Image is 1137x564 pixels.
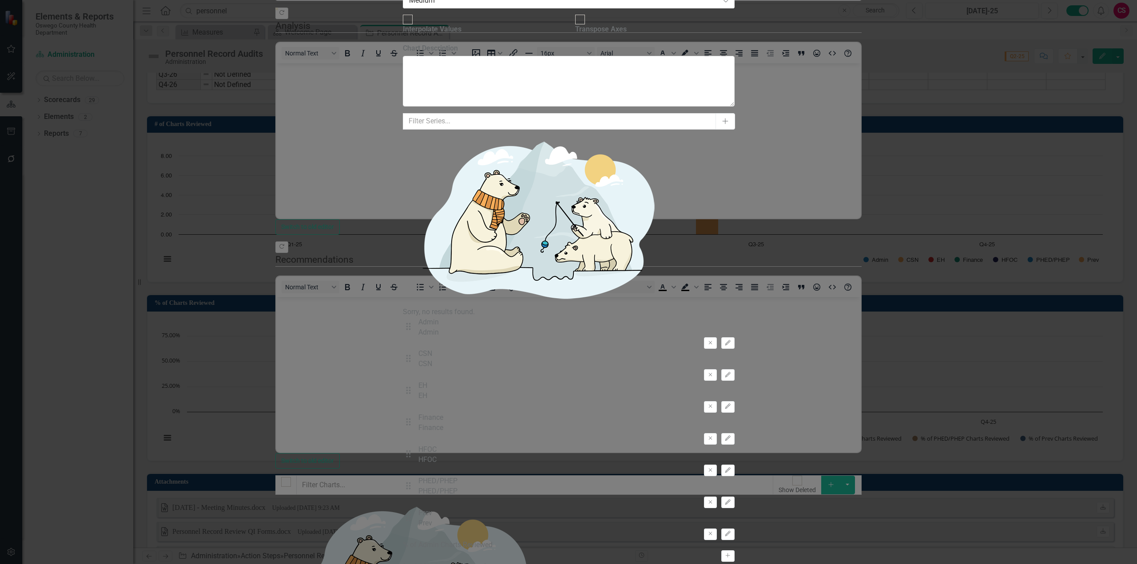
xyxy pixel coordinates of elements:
[418,486,457,497] div: PHED/PHEP
[418,508,432,518] div: Prev
[403,24,461,35] div: Interpolate Values
[418,349,432,359] div: CSN
[403,43,735,54] label: Chart Description
[418,423,443,433] div: Finance
[418,359,432,369] div: CSN
[418,317,439,327] div: Admin
[418,391,427,401] div: EH
[418,413,443,423] div: Finance
[403,130,669,307] img: No results found
[418,476,457,486] div: PHED/PHEP
[575,24,627,35] div: Transpose Axes
[418,455,437,465] div: HFOC
[418,327,439,338] div: Admin
[418,518,432,529] div: Prev
[403,540,493,550] div: % of Admin Charts Reviewed
[403,113,716,130] input: Filter Series...
[418,445,437,455] div: HFOC
[403,307,735,317] div: Sorry, no results found.
[418,381,427,391] div: EH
